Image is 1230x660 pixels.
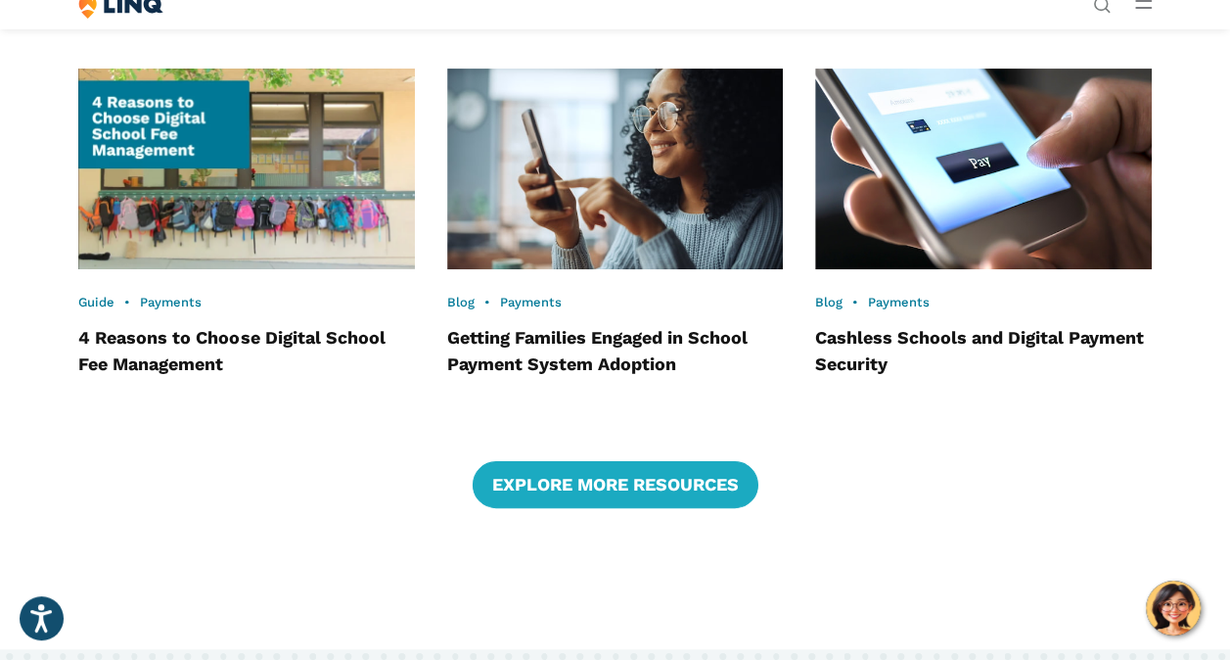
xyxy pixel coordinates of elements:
a: Explore More Resources [472,461,757,508]
div: • [447,294,783,311]
div: • [78,294,414,311]
img: 4 Reasons to Choose Digital School Fee Management [78,69,414,269]
a: Blog [447,295,475,309]
img: Parent looking at phone [447,69,783,269]
div: • [815,294,1151,311]
a: 4 Reasons to Choose Digital School Fee Management [78,327,385,374]
a: Blog [815,295,843,309]
button: Hello, have a question? Let’s chat. [1146,581,1201,636]
a: Getting Families Engaged in School Payment System Adoption [447,327,748,374]
a: Cashless Schools and Digital Payment Security [815,327,1144,374]
a: Payments [140,295,202,309]
img: Mobile phone screen showing cashless payment [815,69,1151,269]
a: Guide [78,295,114,309]
a: Payments [500,295,562,309]
a: Payments [868,295,930,309]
